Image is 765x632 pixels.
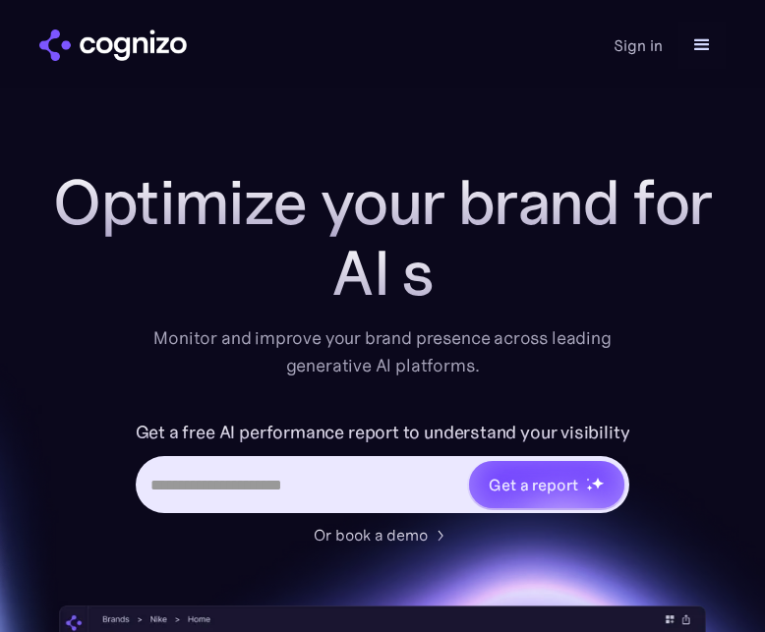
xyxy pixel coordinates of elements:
img: star [586,485,593,491]
div: Monitor and improve your brand presence across leading generative AI platforms. [141,324,624,379]
label: Get a free AI performance report to understand your visibility [136,419,630,446]
a: Get a reportstarstarstar [467,459,626,510]
h1: Optimize your brand for [29,167,736,238]
div: AI s [29,238,736,309]
a: Or book a demo [314,523,451,546]
img: star [591,477,604,489]
a: Sign in [614,33,663,57]
div: Or book a demo [314,523,428,546]
img: star [586,478,589,481]
div: Get a report [489,473,577,496]
img: cognizo logo [39,29,187,61]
